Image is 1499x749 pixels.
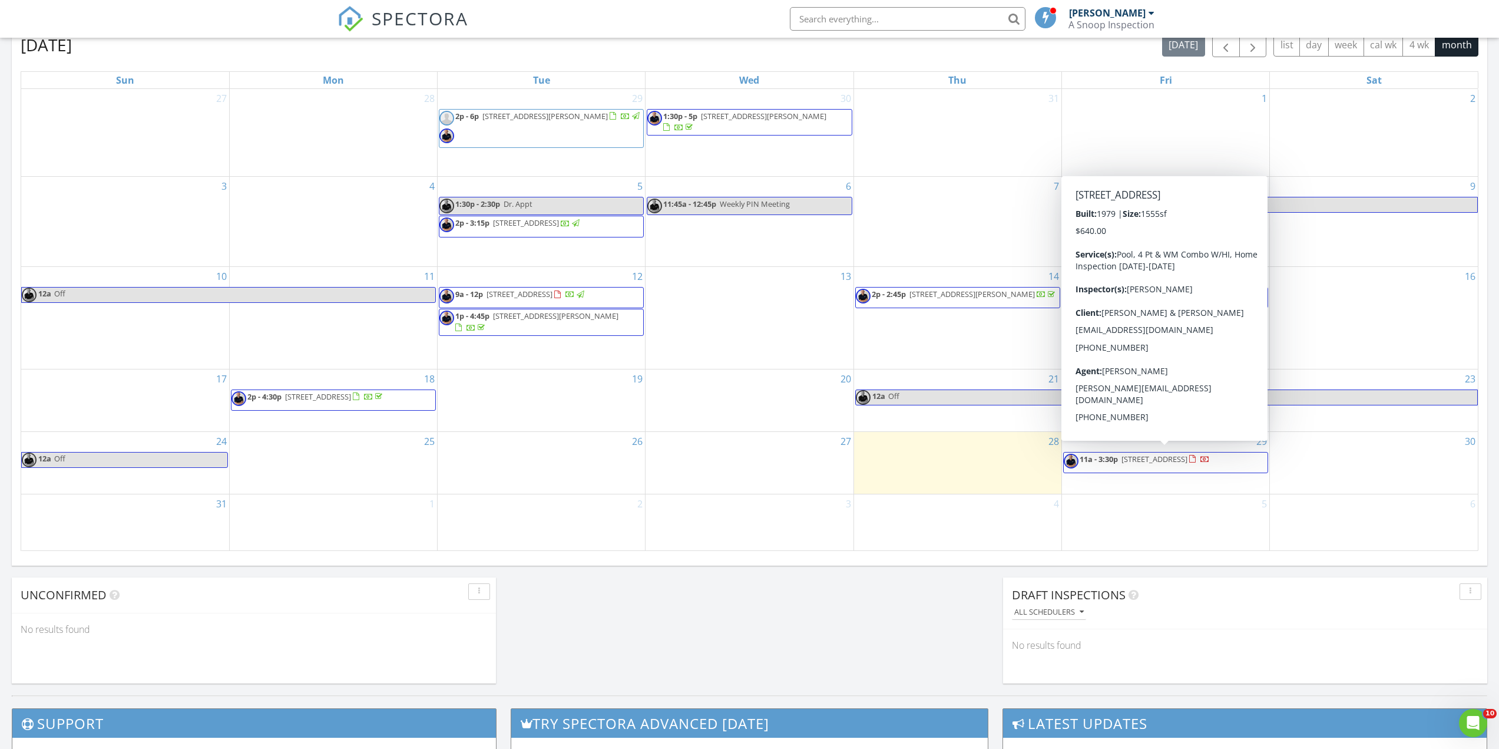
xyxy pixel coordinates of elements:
[229,431,437,494] td: Go to August 25, 2025
[853,267,1061,369] td: Go to August 14, 2025
[1061,267,1269,369] td: Go to August 15, 2025
[1080,289,1103,299] span: 1p - 6p
[630,369,645,388] a: Go to August 19, 2025
[1061,431,1269,494] td: Go to August 29, 2025
[663,111,826,133] a: 1:30p - 5p [STREET_ADDRESS][PERSON_NAME]
[647,111,662,126] img: snoopinspection32.jpg
[38,288,52,302] span: 12a
[635,494,645,513] a: Go to September 2, 2025
[247,391,385,402] a: 2p - 4:30p [STREET_ADDRESS]
[1003,629,1487,661] div: No results found
[22,453,37,467] img: snoopinspection32.jpg
[1046,432,1061,451] a: Go to August 28, 2025
[737,72,762,88] a: Wednesday
[1107,289,1173,299] span: [STREET_ADDRESS]
[439,289,454,303] img: snoopinspection32.jpg
[1483,709,1497,718] span: 10
[455,289,586,299] a: 9a - 12p [STREET_ADDRESS]
[214,494,229,513] a: Go to August 31, 2025
[838,89,853,108] a: Go to July 30, 2025
[487,289,552,299] span: [STREET_ADDRESS]
[214,267,229,286] a: Go to August 10, 2025
[1068,19,1154,31] div: A Snoop Inspection
[229,369,437,431] td: Go to August 18, 2025
[438,369,646,431] td: Go to August 19, 2025
[1259,89,1269,108] a: Go to August 1, 2025
[214,369,229,388] a: Go to August 17, 2025
[422,369,437,388] a: Go to August 18, 2025
[455,111,479,121] span: 2p - 6p
[1162,34,1205,57] button: [DATE]
[843,494,853,513] a: Go to September 3, 2025
[1273,34,1300,57] button: list
[214,89,229,108] a: Go to July 27, 2025
[247,391,282,402] span: 2p - 4:30p
[1299,34,1329,57] button: day
[438,177,646,267] td: Go to August 5, 2025
[455,217,581,228] a: 2p - 3:15p [STREET_ADDRESS]
[422,267,437,286] a: Go to August 11, 2025
[439,287,644,308] a: 9a - 12p [STREET_ADDRESS]
[438,89,646,177] td: Go to July 29, 2025
[1051,494,1061,513] a: Go to September 4, 2025
[455,199,500,209] span: 1:30p - 2:30p
[1061,369,1269,431] td: Go to August 22, 2025
[647,109,852,136] a: 1:30p - 5p [STREET_ADDRESS][PERSON_NAME]
[482,111,608,121] span: [STREET_ADDRESS][PERSON_NAME]
[439,216,644,237] a: 2p - 3:15p [STREET_ADDRESS]
[511,709,988,738] h3: Try spectora advanced [DATE]
[790,7,1025,31] input: Search everything...
[856,390,871,405] img: snoopinspection32.jpg
[853,369,1061,431] td: Go to August 21, 2025
[1364,34,1404,57] button: cal wk
[229,177,437,267] td: Go to August 4, 2025
[838,369,853,388] a: Go to August 20, 2025
[1254,267,1269,286] a: Go to August 15, 2025
[1063,287,1268,308] a: 1p - 6p [STREET_ADDRESS]
[22,288,37,302] img: snoopinspection32.jpg
[455,289,483,299] span: 9a - 12p
[439,311,454,325] img: snoopinspection32.jpg
[1270,267,1478,369] td: Go to August 16, 2025
[214,432,229,451] a: Go to August 24, 2025
[1046,369,1061,388] a: Go to August 21, 2025
[1012,587,1126,603] span: Draft Inspections
[21,369,229,431] td: Go to August 17, 2025
[1254,369,1269,388] a: Go to August 22, 2025
[1239,33,1267,57] button: Next month
[493,311,618,321] span: [STREET_ADDRESS][PERSON_NAME]
[838,267,853,286] a: Go to August 13, 2025
[337,16,468,41] a: SPECTORA
[1462,432,1478,451] a: Go to August 30, 2025
[646,369,853,431] td: Go to August 20, 2025
[630,267,645,286] a: Go to August 12, 2025
[853,177,1061,267] td: Go to August 7, 2025
[1064,289,1078,303] img: snoopinspection32.jpg
[838,432,853,451] a: Go to August 27, 2025
[1364,72,1384,88] a: Saturday
[1080,197,1094,212] span: 12a
[1096,198,1107,209] span: Off
[1061,177,1269,267] td: Go to August 8, 2025
[1468,177,1478,196] a: Go to August 9, 2025
[1402,34,1435,57] button: 4 wk
[438,267,646,369] td: Go to August 12, 2025
[646,267,853,369] td: Go to August 13, 2025
[455,311,489,321] span: 1p - 4:45p
[438,431,646,494] td: Go to August 26, 2025
[1063,452,1268,473] a: 11a - 3:30p [STREET_ADDRESS]
[720,199,790,209] span: Weekly PIN Meeting
[1462,369,1478,388] a: Go to August 23, 2025
[630,432,645,451] a: Go to August 26, 2025
[1270,431,1478,494] td: Go to August 30, 2025
[229,494,437,550] td: Go to September 1, 2025
[872,390,886,405] span: 12a
[12,613,496,645] div: No results found
[1459,709,1487,737] iframe: Intercom live chat
[493,217,559,228] span: [STREET_ADDRESS]
[54,288,65,299] span: Off
[1270,369,1478,431] td: Go to August 23, 2025
[439,199,454,213] img: snoopinspection32.jpg
[455,111,641,121] a: 2p - 6p [STREET_ADDRESS][PERSON_NAME]
[872,289,1057,299] a: 2p - 2:45p [STREET_ADDRESS][PERSON_NAME]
